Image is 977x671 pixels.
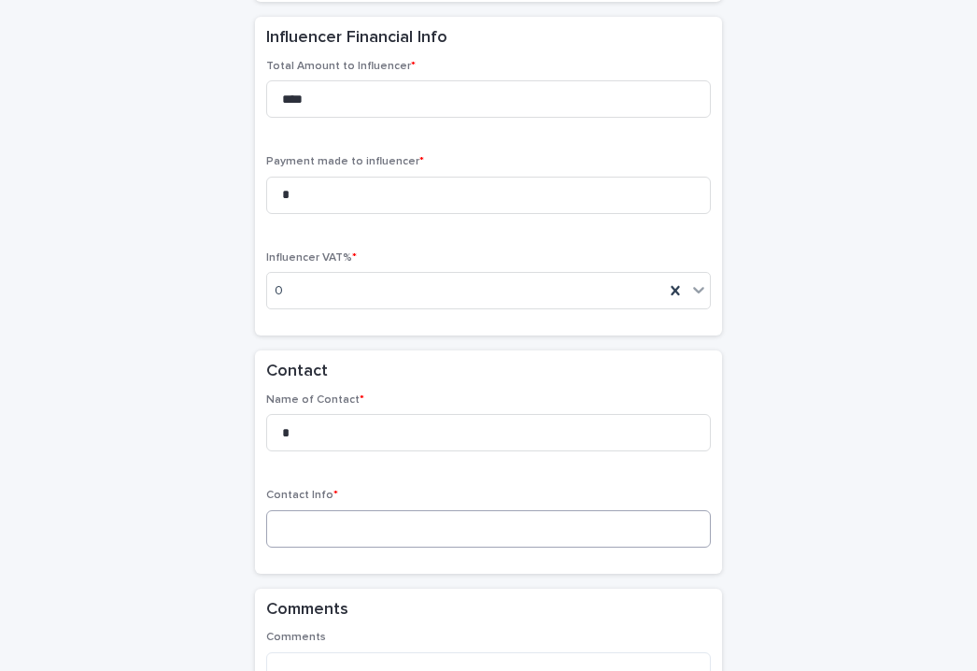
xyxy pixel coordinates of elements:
[266,600,348,621] h2: Comments
[266,394,364,406] span: Name of Contact
[266,632,326,643] span: Comments
[266,252,357,264] span: Influencer VAT%
[266,156,424,167] span: Payment made to influencer
[266,61,416,72] span: Total Amount to Influencer
[275,281,283,301] span: 0
[266,28,447,49] h2: Influencer Financial Info
[266,490,338,501] span: Contact Info
[266,362,328,382] h2: Contact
